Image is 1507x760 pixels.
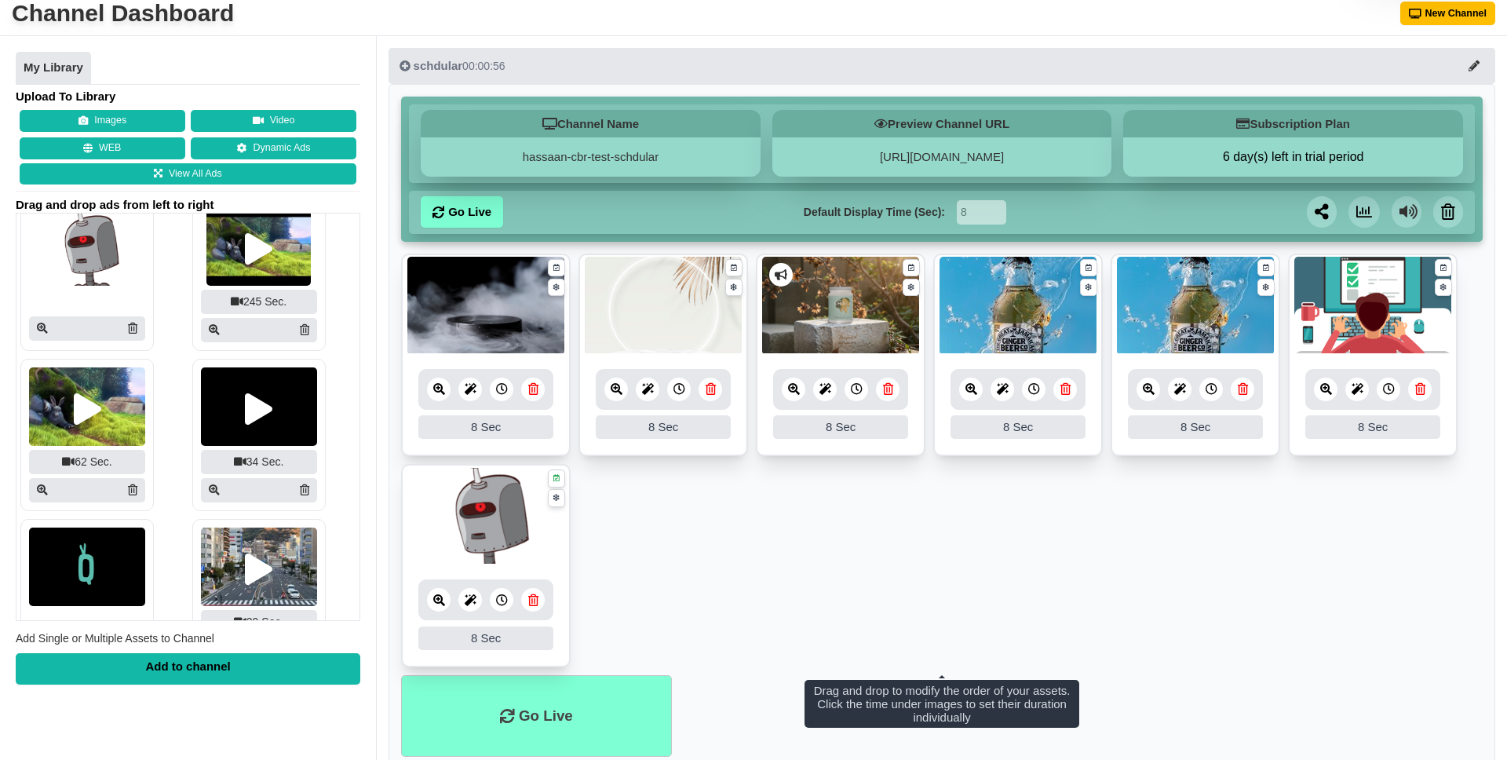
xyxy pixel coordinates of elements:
label: Default Display Time (Sec): [804,204,945,221]
img: Screenshot25020250728 1016204 46q0tf [201,367,317,446]
a: [URL][DOMAIN_NAME] [880,150,1004,163]
div: 29 Sec. [201,610,317,634]
div: 8 Sec [418,415,553,439]
small: Processing… [61,617,114,630]
img: 15.295 mb [407,257,564,355]
div: 8 Sec [418,627,553,650]
h4: Upload To Library [16,89,360,104]
button: Images [20,110,185,132]
div: 8 Sec [596,415,731,439]
button: schdular00:00:56 [389,48,1495,84]
button: New Channel [1400,2,1496,25]
img: Screenshot25020250731 499453 18x6zob [29,367,145,446]
a: View All Ads [20,163,356,185]
input: Seconds [957,200,1006,225]
span: schdular [414,59,463,72]
img: Sign stream loading animation [29,528,145,606]
button: WEB [20,137,185,159]
h5: Subscription Plan [1123,110,1463,137]
div: 8 Sec [773,415,908,439]
div: 00:00:56 [400,58,505,74]
div: 62 Sec. [29,450,145,474]
span: Drag and drop ads from left to right [16,197,360,213]
img: 2.779 mb [940,257,1096,355]
img: P250x250 image processing20250731 518302 gertqu [29,207,145,286]
img: 32.360 kb [407,468,564,566]
h5: Preview Channel URL [772,110,1112,137]
div: 8 Sec [1128,415,1263,439]
img: 8.882 mb [762,257,919,355]
li: Go Live [401,675,671,758]
img: 2.779 mb [1117,257,1274,355]
div: 8 Sec [1305,415,1440,439]
img: 5.003 kb [1294,257,1451,355]
div: Add to channel [16,653,360,685]
img: Screenshot25020250731 499453 jxp7j5 [206,207,311,286]
img: 5.782 mb [585,257,742,355]
div: 8 Sec [951,415,1086,439]
span: Add Single or Multiple Assets to Channel [16,632,214,645]
div: hassaan-cbr-test-schdular [421,137,761,177]
h5: Channel Name [421,110,761,137]
div: 34 Sec. [201,450,317,474]
button: 6 day(s) left in trial period [1123,149,1463,165]
a: Go Live [421,196,503,228]
iframe: Chat Widget [1429,685,1507,760]
button: Video [191,110,356,132]
img: Screenshot25020250408 246385 1qdgthg [201,528,317,606]
a: Dynamic Ads [191,137,356,159]
a: My Library [16,52,91,85]
div: 245 Sec. [201,290,317,314]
